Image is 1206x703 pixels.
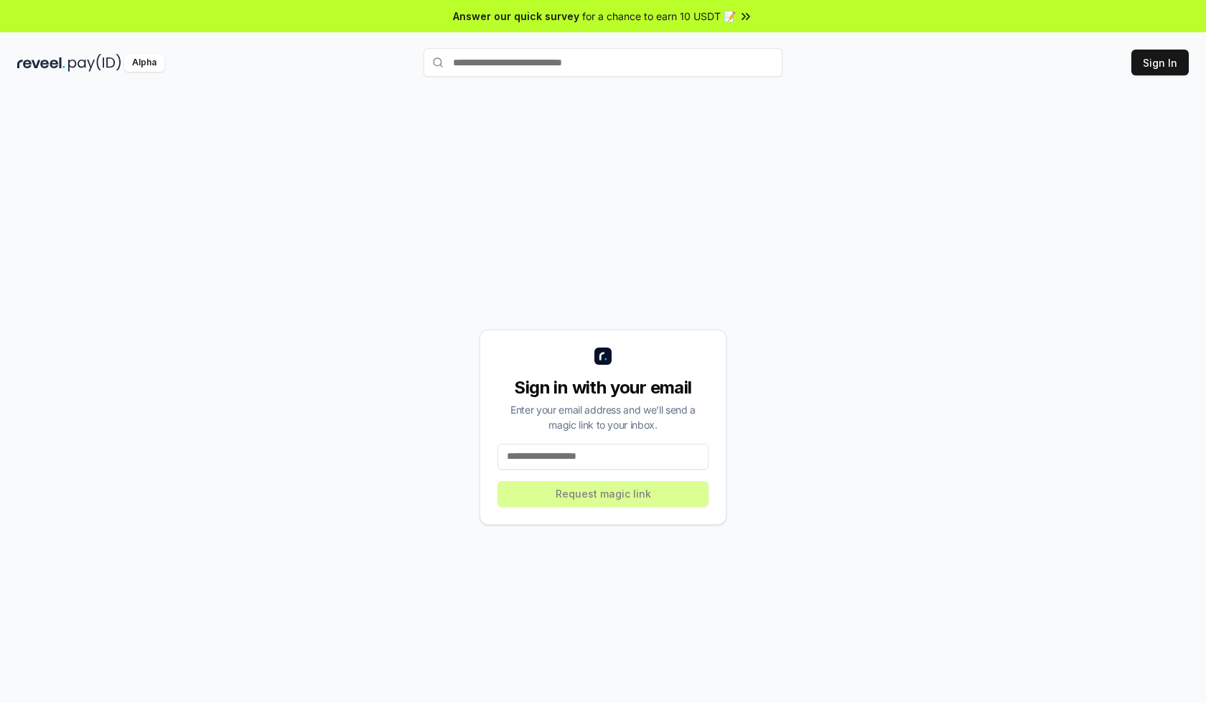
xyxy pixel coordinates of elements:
[68,54,121,72] img: pay_id
[1131,50,1189,75] button: Sign In
[497,376,709,399] div: Sign in with your email
[594,348,612,365] img: logo_small
[124,54,164,72] div: Alpha
[17,54,65,72] img: reveel_dark
[497,402,709,432] div: Enter your email address and we’ll send a magic link to your inbox.
[453,9,579,24] span: Answer our quick survey
[582,9,736,24] span: for a chance to earn 10 USDT 📝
